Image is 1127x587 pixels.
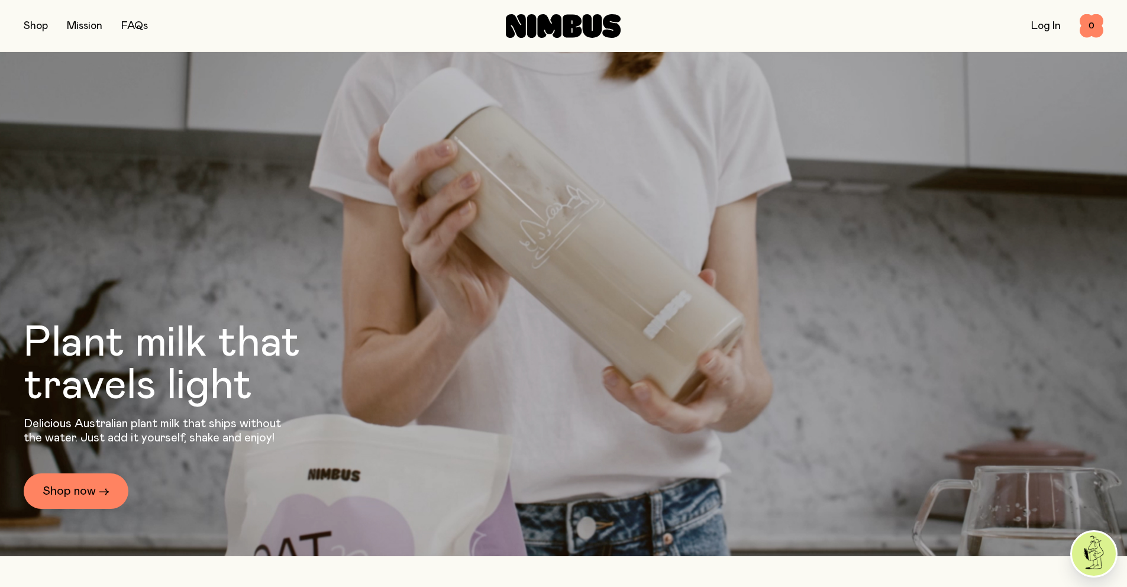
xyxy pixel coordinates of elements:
[1072,532,1116,576] img: agent
[24,417,289,445] p: Delicious Australian plant milk that ships without the water. Just add it yourself, shake and enjoy!
[121,21,148,31] a: FAQs
[1080,14,1103,38] button: 0
[24,322,364,407] h1: Plant milk that travels light
[1031,21,1061,31] a: Log In
[67,21,102,31] a: Mission
[24,473,128,509] a: Shop now →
